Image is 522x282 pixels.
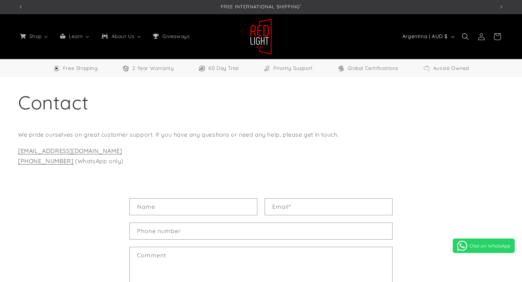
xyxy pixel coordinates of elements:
[122,65,129,72] img: Warranty Icon
[18,157,73,165] a: [PHONE_NUMBER]
[18,129,504,140] p: We pride ourselves on great customer support. If you have any questions or need any help, please ...
[337,65,345,72] img: Certifications Icon
[402,33,448,40] span: Argentina | AUD $
[469,243,510,249] span: Chat on WhatsApp
[53,65,60,72] img: Free Shipping Icon
[14,29,54,44] a: Shop
[95,29,147,44] a: About Us
[147,29,195,44] a: Giveaways
[250,18,272,55] img: Red Light Hero
[263,65,270,72] img: Support Icon
[208,64,239,73] span: 60 Day Trial
[337,64,399,73] a: Global Certifications
[122,64,174,73] a: 2 Year Warranty
[28,33,42,40] span: Shop
[18,90,504,115] h1: Contact
[198,65,206,72] img: Trial Icon
[423,64,469,73] a: Aussie Owned
[18,147,122,154] a: [EMAIL_ADDRESS][DOMAIN_NAME]
[221,4,301,9] span: FREE INTERNATIONAL SHIPPING¹
[433,64,469,73] span: Aussie Owned
[263,64,313,73] a: Priority Support
[423,65,430,72] img: Aussie Owned Icon
[273,64,313,73] span: Priority Support
[453,239,515,253] a: Chat on WhatsApp
[67,33,84,40] span: Learn
[18,146,504,167] p: (WhatsApp only)
[248,16,275,57] a: Red Light Hero
[457,29,473,45] summary: Search
[348,64,399,73] span: Global Certifications
[110,33,136,40] span: About Us
[54,29,95,44] a: Learn
[63,64,98,73] span: Free Shipping
[132,64,174,73] span: 2 Year Warranty
[398,30,457,43] button: Argentina | AUD $
[198,64,239,73] a: 60 Day Trial
[161,33,190,40] span: Giveaways
[53,64,98,73] a: Free Worldwide Shipping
